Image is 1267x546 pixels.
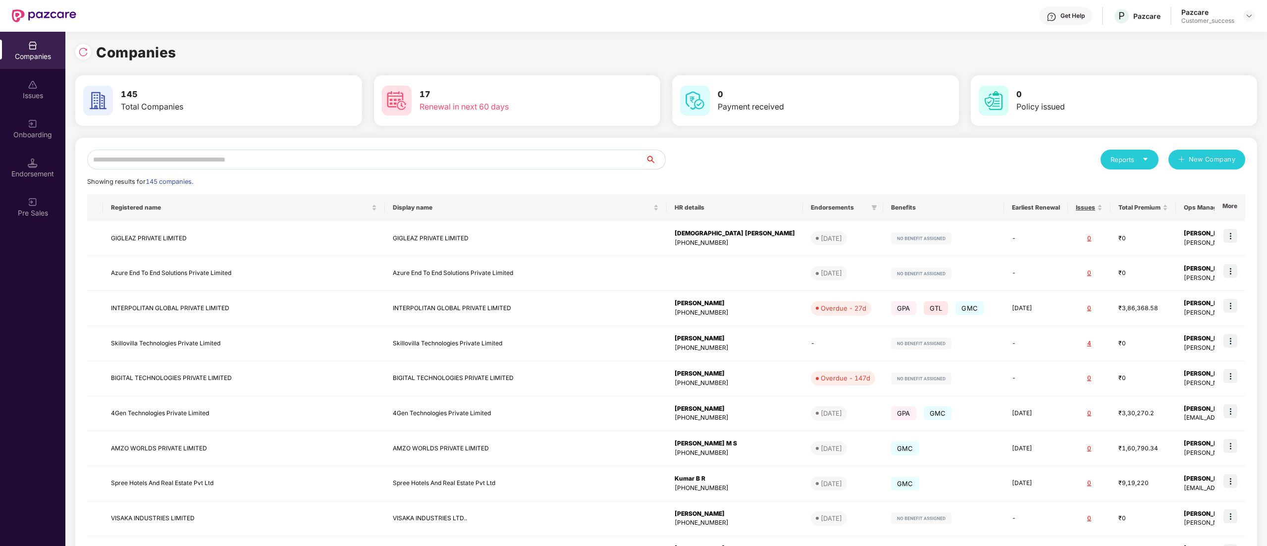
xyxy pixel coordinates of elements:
[675,379,795,388] div: [PHONE_NUMBER]
[891,268,951,279] img: svg+xml;base64,PHN2ZyB4bWxucz0iaHR0cDovL3d3dy53My5vcmcvMjAwMC9zdmciIHdpZHRoPSIxMjIiIGhlaWdodD0iMj...
[87,178,193,185] span: Showing results for
[675,343,795,353] div: [PHONE_NUMBER]
[103,361,385,396] td: BIGITAL TECHNOLOGIES PRIVATE LIMITED
[1118,234,1168,243] div: ₹0
[28,197,38,207] img: svg+xml;base64,PHN2ZyB3aWR0aD0iMjAiIGhlaWdodD0iMjAiIHZpZXdCb3g9IjAgMCAyMCAyMCIgZmlsbD0ibm9uZSIgeG...
[121,101,299,113] div: Total Companies
[83,86,113,115] img: svg+xml;base64,PHN2ZyB4bWxucz0iaHR0cDovL3d3dy53My5vcmcvMjAwMC9zdmciIHdpZHRoPSI2MCIgaGVpZ2h0PSI2MC...
[675,369,795,379] div: [PERSON_NAME]
[821,479,842,489] div: [DATE]
[811,204,867,212] span: Endorsements
[1245,12,1253,20] img: svg+xml;base64,PHN2ZyBpZD0iRHJvcGRvd24tMzJ4MzIiIHhtbG5zPSJodHRwOi8vd3d3LnczLm9yZy8yMDAwL3N2ZyIgd2...
[1181,17,1234,25] div: Customer_success
[891,373,951,384] img: svg+xml;base64,PHN2ZyB4bWxucz0iaHR0cDovL3d3dy53My5vcmcvMjAwMC9zdmciIHdpZHRoPSIxMjIiIGhlaWdodD0iMj...
[1223,404,1237,418] img: icon
[1189,155,1236,164] span: New Company
[103,291,385,326] td: INTERPOLITAN GLOBAL PRIVATE LIMITED
[675,413,795,423] div: [PHONE_NUMBER]
[924,406,952,420] span: GMC
[385,501,667,537] td: VISAKA INDUSTRIES LTD..
[12,9,76,22] img: New Pazcare Logo
[1004,256,1068,291] td: -
[385,361,667,396] td: BIGITAL TECHNOLOGIES PRIVATE LIMITED
[111,204,370,212] span: Registered name
[821,268,842,278] div: [DATE]
[1178,156,1185,164] span: plus
[1076,304,1103,313] div: 0
[891,301,916,315] span: GPA
[645,156,665,164] span: search
[103,256,385,291] td: Azure End To End Solutions Private Limited
[1110,194,1176,221] th: Total Premium
[675,439,795,448] div: [PERSON_NAME] M S
[1076,479,1103,488] div: 0
[1118,444,1168,453] div: ₹1,60,790.34
[1118,514,1168,523] div: ₹0
[675,474,795,484] div: Kumar B R
[891,441,919,455] span: GMC
[667,194,803,221] th: HR details
[675,308,795,318] div: [PHONE_NUMBER]
[645,150,666,169] button: search
[675,299,795,308] div: [PERSON_NAME]
[103,501,385,537] td: VISAKA INDUSTRIES LIMITED
[1181,7,1234,17] div: Pazcare
[28,119,38,129] img: svg+xml;base64,PHN2ZyB3aWR0aD0iMjAiIGhlaWdodD0iMjAiIHZpZXdCb3g9IjAgMCAyMCAyMCIgZmlsbD0ibm9uZSIgeG...
[1223,299,1237,313] img: icon
[1076,269,1103,278] div: 0
[675,238,795,248] div: [PHONE_NUMBER]
[1004,466,1068,501] td: [DATE]
[1133,11,1161,21] div: Pazcare
[1223,369,1237,383] img: icon
[1076,339,1103,348] div: 4
[1118,269,1168,278] div: ₹0
[385,256,667,291] td: Azure End To End Solutions Private Limited
[891,477,919,491] span: GMC
[1118,479,1168,488] div: ₹9,19,220
[1060,12,1085,20] div: Get Help
[821,513,842,523] div: [DATE]
[382,86,412,115] img: svg+xml;base64,PHN2ZyB4bWxucz0iaHR0cDovL3d3dy53My5vcmcvMjAwMC9zdmciIHdpZHRoPSI2MCIgaGVpZ2h0PSI2MC...
[1118,339,1168,348] div: ₹0
[385,396,667,432] td: 4Gen Technologies Private Limited
[1076,234,1103,243] div: 0
[1076,204,1095,212] span: Issues
[680,86,710,115] img: svg+xml;base64,PHN2ZyB4bWxucz0iaHR0cDovL3d3dy53My5vcmcvMjAwMC9zdmciIHdpZHRoPSI2MCIgaGVpZ2h0PSI2MC...
[385,326,667,361] td: Skillovilla Technologies Private Limited
[1223,509,1237,523] img: icon
[103,194,385,221] th: Registered name
[1214,194,1245,221] th: More
[1223,474,1237,488] img: icon
[1004,396,1068,432] td: [DATE]
[803,326,883,361] td: -
[121,88,299,101] h3: 145
[821,408,842,418] div: [DATE]
[1016,101,1194,113] div: Policy issued
[78,47,88,57] img: svg+xml;base64,PHN2ZyBpZD0iUmVsb2FkLTMyeDMyIiB4bWxucz0iaHR0cDovL3d3dy53My5vcmcvMjAwMC9zdmciIHdpZH...
[385,194,667,221] th: Display name
[924,301,949,315] span: GTL
[675,448,795,458] div: [PHONE_NUMBER]
[1223,229,1237,243] img: icon
[1118,204,1161,212] span: Total Premium
[1223,439,1237,453] img: icon
[1068,194,1110,221] th: Issues
[675,334,795,343] div: [PERSON_NAME]
[1110,155,1149,164] div: Reports
[675,229,795,238] div: [DEMOGRAPHIC_DATA] [PERSON_NAME]
[1142,156,1149,163] span: caret-down
[420,101,597,113] div: Renewal in next 60 days
[1076,409,1103,418] div: 0
[821,373,870,383] div: Overdue - 147d
[891,512,951,524] img: svg+xml;base64,PHN2ZyB4bWxucz0iaHR0cDovL3d3dy53My5vcmcvMjAwMC9zdmciIHdpZHRoPSIxMjIiIGhlaWdodD0iMj...
[718,101,896,113] div: Payment received
[718,88,896,101] h3: 0
[891,337,951,349] img: svg+xml;base64,PHN2ZyB4bWxucz0iaHR0cDovL3d3dy53My5vcmcvMjAwMC9zdmciIHdpZHRoPSIxMjIiIGhlaWdodD0iMj...
[385,291,667,326] td: INTERPOLITAN GLOBAL PRIVATE LIMITED
[28,80,38,90] img: svg+xml;base64,PHN2ZyBpZD0iSXNzdWVzX2Rpc2FibGVkIiB4bWxucz0iaHR0cDovL3d3dy53My5vcmcvMjAwMC9zdmciIH...
[103,396,385,432] td: 4Gen Technologies Private Limited
[891,232,951,244] img: svg+xml;base64,PHN2ZyB4bWxucz0iaHR0cDovL3d3dy53My5vcmcvMjAwMC9zdmciIHdpZHRoPSIxMjIiIGhlaWdodD0iMj...
[1004,361,1068,396] td: -
[103,326,385,361] td: Skillovilla Technologies Private Limited
[28,41,38,51] img: svg+xml;base64,PHN2ZyBpZD0iQ29tcGFuaWVzIiB4bWxucz0iaHR0cDovL3d3dy53My5vcmcvMjAwMC9zdmciIHdpZHRoPS...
